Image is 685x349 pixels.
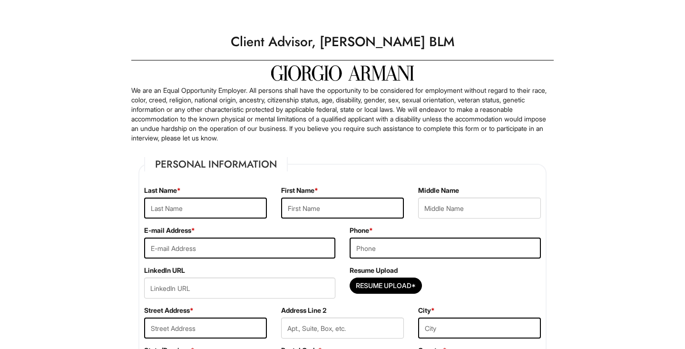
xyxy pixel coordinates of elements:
label: Middle Name [418,186,459,195]
input: First Name [281,198,404,219]
input: Street Address [144,318,267,339]
label: Last Name [144,186,181,195]
p: We are an Equal Opportunity Employer. All persons shall have the opportunity to be considered for... [131,86,554,143]
input: Phone [350,238,541,259]
input: E-mail Address [144,238,335,259]
label: E-mail Address [144,226,195,235]
h1: Client Advisor, [PERSON_NAME] BLM [127,29,558,55]
input: Last Name [144,198,267,219]
input: Apt., Suite, Box, etc. [281,318,404,339]
label: Address Line 2 [281,306,326,315]
label: Phone [350,226,373,235]
img: Giorgio Armani [271,65,414,81]
legend: Personal Information [144,157,288,171]
label: First Name [281,186,318,195]
label: Street Address [144,306,194,315]
input: Middle Name [418,198,541,219]
input: City [418,318,541,339]
button: Resume Upload*Resume Upload* [350,278,422,294]
label: LinkedIn URL [144,266,185,275]
label: Resume Upload [350,266,398,275]
input: LinkedIn URL [144,278,335,299]
label: City [418,306,435,315]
